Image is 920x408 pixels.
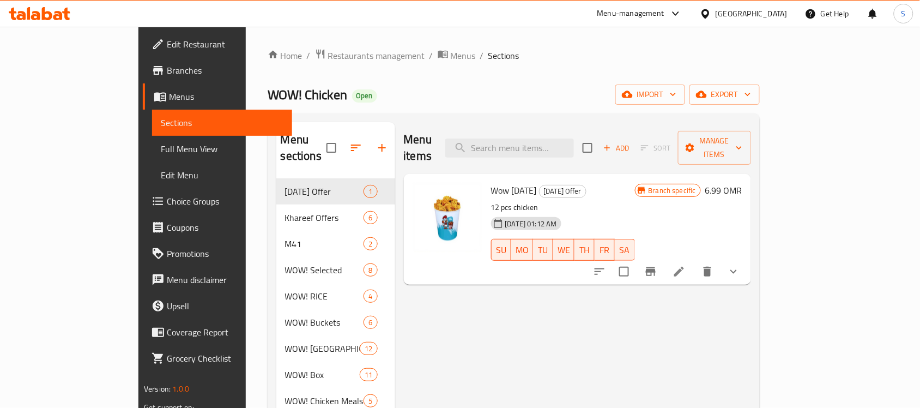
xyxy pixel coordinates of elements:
[360,368,377,381] div: items
[537,242,549,258] span: TU
[167,299,283,313] span: Upsell
[328,49,425,62] span: Restaurants management
[364,237,377,250] div: items
[364,211,377,224] div: items
[167,38,283,51] span: Edit Restaurant
[404,131,432,164] h2: Menu items
[576,136,599,159] span: Select section
[285,368,360,381] span: WOW! Box
[143,345,292,371] a: Grocery Checklist
[285,185,364,198] span: [DATE] Offer
[491,201,635,214] p: 12 pcs chicken
[276,283,395,309] div: WOW! RICE4
[172,382,189,396] span: 1.0.0
[360,342,377,355] div: items
[599,242,610,258] span: FR
[540,185,586,197] span: [DATE] Offer
[558,242,570,258] span: WE
[364,396,377,406] span: 5
[167,247,283,260] span: Promotions
[496,242,507,258] span: SU
[276,362,395,388] div: WOW! Box11
[352,91,377,100] span: Open
[413,183,482,253] img: Wow Monday
[143,241,292,267] a: Promotions
[143,83,292,110] a: Menus
[491,182,537,199] span: Wow [DATE]
[364,290,377,303] div: items
[143,267,292,293] a: Menu disclaimer
[343,135,369,161] span: Sort sections
[364,263,377,277] div: items
[143,293,292,319] a: Upsell
[369,135,395,161] button: Add section
[488,49,519,62] span: Sections
[364,317,377,328] span: 6
[553,239,574,261] button: WE
[364,239,377,249] span: 2
[599,140,634,157] button: Add
[727,265,740,278] svg: Show Choices
[678,131,751,165] button: Manage items
[268,49,760,63] nav: breadcrumb
[602,142,631,154] span: Add
[285,237,364,250] span: M41
[586,259,613,285] button: sort-choices
[644,185,700,196] span: Branch specific
[276,309,395,335] div: WOW! Buckets6
[285,185,364,198] div: Today Offer
[268,82,348,107] span: WOW! Chicken
[516,242,529,258] span: MO
[574,239,595,261] button: TH
[285,211,364,224] span: Khareef Offers
[143,57,292,83] a: Branches
[533,239,553,261] button: TU
[143,319,292,345] a: Coverage Report
[315,49,425,63] a: Restaurants management
[167,273,283,286] span: Menu disclaimer
[638,259,664,285] button: Branch-specific-item
[152,110,292,136] a: Sections
[285,290,364,303] span: WOW! RICE
[285,342,360,355] div: WOW! Combo
[579,242,590,258] span: TH
[615,85,685,105] button: import
[901,8,906,20] span: S
[285,394,364,407] div: WOW! Chicken Meals
[599,140,634,157] span: Add item
[152,162,292,188] a: Edit Menu
[143,31,292,57] a: Edit Restaurant
[438,49,476,63] a: Menus
[167,195,283,208] span: Choice Groups
[364,213,377,223] span: 6
[689,85,760,105] button: export
[364,316,377,329] div: items
[673,265,686,278] a: Edit menu item
[276,178,395,205] div: [DATE] Offer1
[364,394,377,407] div: items
[364,291,377,302] span: 4
[144,382,171,396] span: Version:
[694,259,721,285] button: delete
[364,187,377,197] span: 1
[491,239,512,261] button: SU
[161,169,283,182] span: Edit Menu
[501,219,561,229] span: [DATE] 01:12 AM
[276,231,395,257] div: M412
[276,205,395,231] div: Khareef Offers6
[281,131,326,164] h2: Menu sections
[480,49,484,62] li: /
[143,214,292,241] a: Coupons
[615,239,635,261] button: SA
[698,88,751,101] span: export
[705,183,742,198] h6: 6.99 OMR
[624,88,676,101] span: import
[716,8,788,20] div: [GEOGRAPHIC_DATA]
[152,136,292,162] a: Full Menu View
[161,142,283,155] span: Full Menu View
[285,316,364,329] span: WOW! Buckets
[429,49,433,62] li: /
